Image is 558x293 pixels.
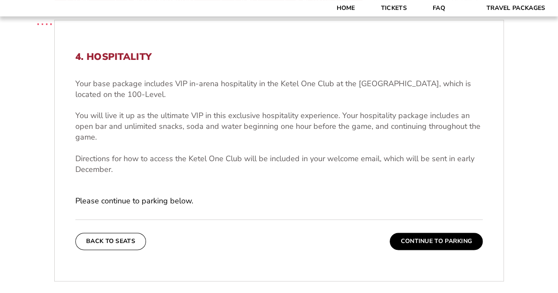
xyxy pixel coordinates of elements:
[75,51,483,62] h2: 4. Hospitality
[390,233,483,250] button: Continue To Parking
[75,153,483,175] p: Directions for how to access the Ketel One Club will be included in your welcome email, which wil...
[26,4,63,42] img: CBS Sports Thanksgiving Classic
[75,196,483,206] p: Please continue to parking below.
[75,78,483,100] p: Your base package includes VIP in-arena hospitality in the Ketel One Club at the [GEOGRAPHIC_DATA...
[75,110,483,143] p: You will live it up as the ultimate VIP in this exclusive hospitality experience. Your hospitalit...
[75,233,146,250] button: Back To Seats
